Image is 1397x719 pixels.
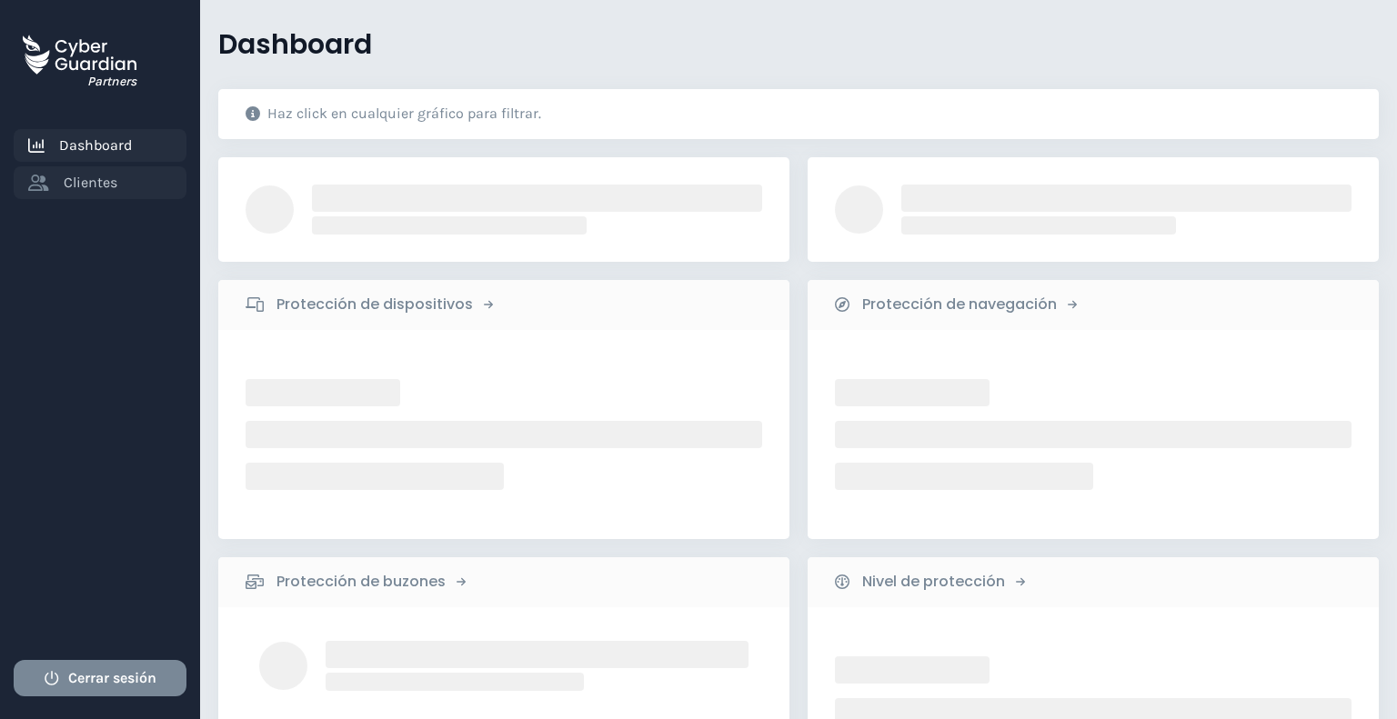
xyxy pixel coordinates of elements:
[64,172,117,194] span: Clientes
[246,634,762,697] button: filter by active mailbox protection
[862,571,1005,593] b: Nivel de protección
[68,667,156,689] span: Cerrar sesión
[862,294,1057,315] b: Protección de navegación
[14,660,186,696] button: Cerrar sesión
[267,105,541,123] p: Haz click en cualquier gráfico para filtrar.
[23,23,136,93] a: Partners
[218,27,1379,62] h3: Dashboard
[59,135,132,156] span: Dashboard
[276,571,446,593] b: Protección de buzones
[276,294,473,315] b: Protección de dispositivos
[14,129,186,162] a: Dashboard
[14,166,186,199] a: Clientes
[87,74,136,90] h3: Partners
